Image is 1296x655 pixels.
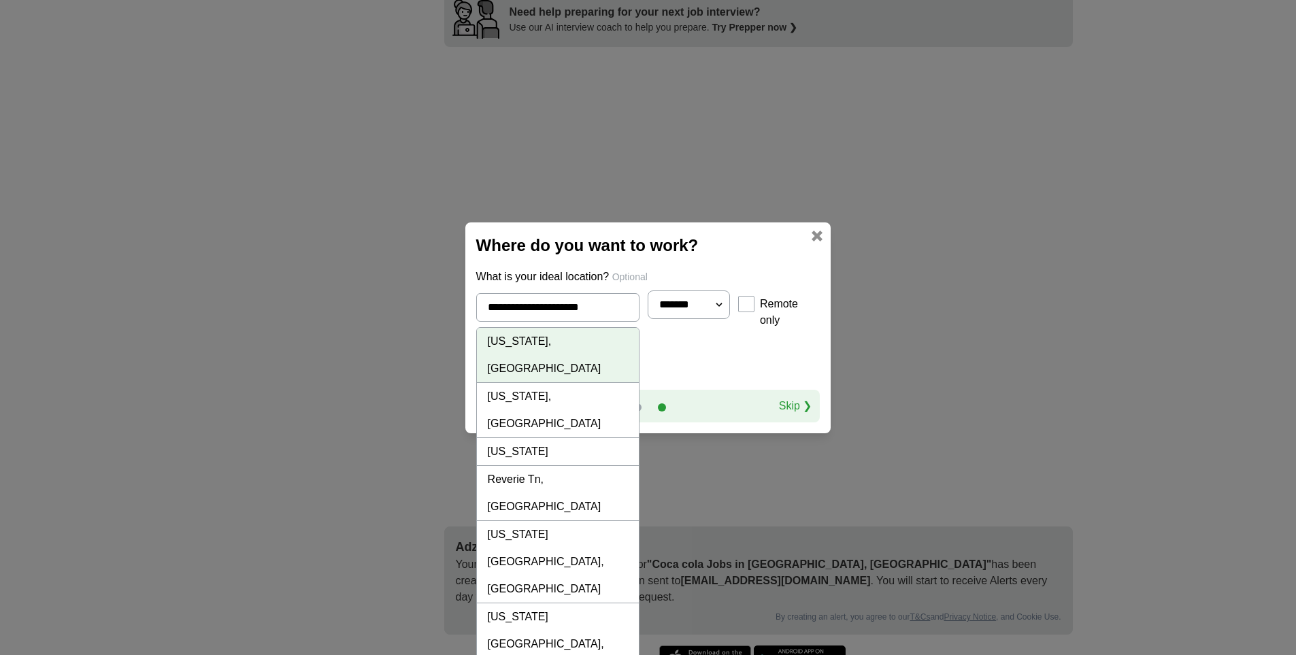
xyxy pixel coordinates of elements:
li: [US_STATE], [GEOGRAPHIC_DATA] [477,383,639,438]
span: Optional [612,271,648,282]
li: Reverie Tn, [GEOGRAPHIC_DATA] [477,466,639,521]
label: Remote only [760,296,820,329]
a: Skip ❯ [779,398,812,414]
h2: Where do you want to work? [476,233,820,258]
li: [US_STATE][GEOGRAPHIC_DATA], [GEOGRAPHIC_DATA] [477,521,639,603]
p: What is your ideal location? [476,269,820,285]
li: [US_STATE] [477,438,639,466]
li: [US_STATE], [GEOGRAPHIC_DATA] [477,328,639,383]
